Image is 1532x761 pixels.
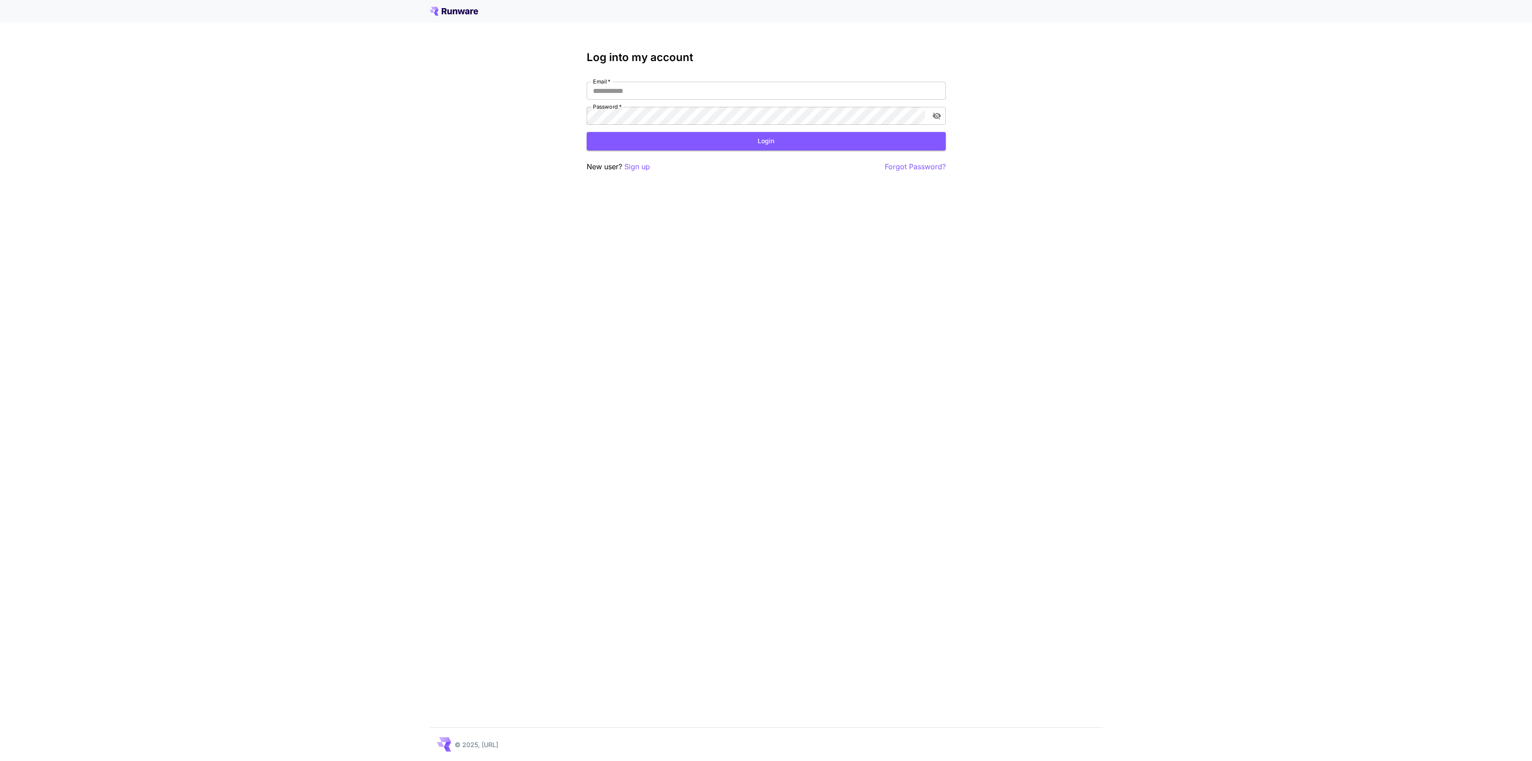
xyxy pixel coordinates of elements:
button: Sign up [624,161,650,172]
label: Email [593,78,610,85]
p: © 2025, [URL] [455,740,498,749]
label: Password [593,103,622,110]
button: Forgot Password? [885,161,946,172]
button: Login [587,132,946,150]
button: toggle password visibility [929,108,945,124]
p: New user? [587,161,650,172]
h3: Log into my account [587,51,946,64]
